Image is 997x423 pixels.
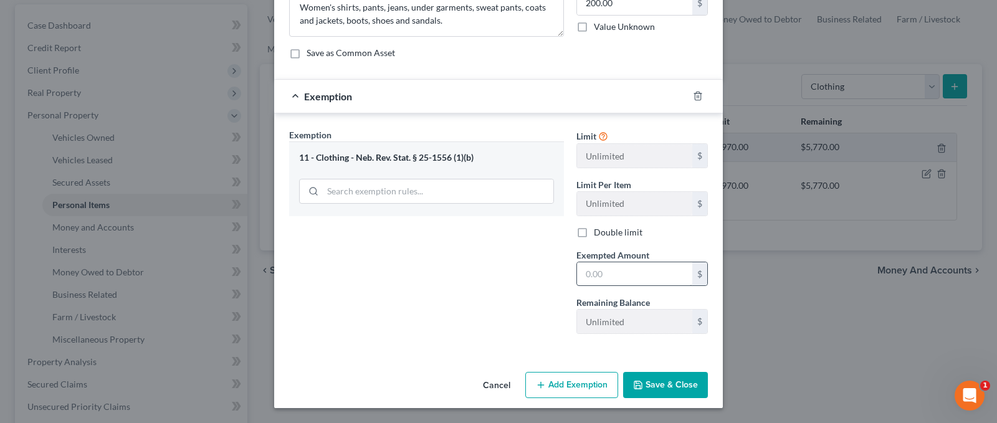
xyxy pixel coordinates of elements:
[307,47,395,59] label: Save as Common Asset
[473,373,520,398] button: Cancel
[576,178,631,191] label: Limit Per Item
[623,372,708,398] button: Save & Close
[577,144,692,168] input: --
[289,130,332,140] span: Exemption
[577,310,692,333] input: --
[594,226,642,239] label: Double limit
[576,131,596,141] span: Limit
[577,192,692,216] input: --
[323,179,553,203] input: Search exemption rules...
[576,296,650,309] label: Remaining Balance
[955,381,985,411] iframe: Intercom live chat
[525,372,618,398] button: Add Exemption
[299,152,554,164] div: 11 - Clothing - Neb. Rev. Stat. § 25-1556 (1)(b)
[692,144,707,168] div: $
[594,21,655,33] label: Value Unknown
[577,262,692,286] input: 0.00
[576,250,649,260] span: Exempted Amount
[304,90,352,102] span: Exemption
[692,262,707,286] div: $
[692,192,707,216] div: $
[692,310,707,333] div: $
[980,381,990,391] span: 1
